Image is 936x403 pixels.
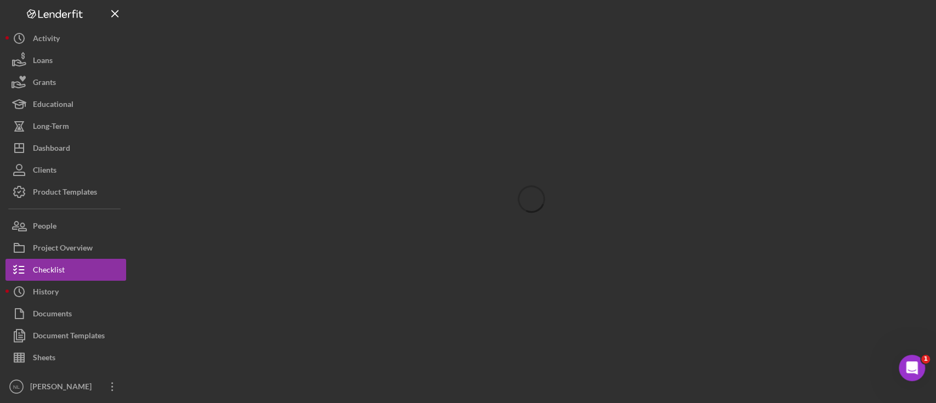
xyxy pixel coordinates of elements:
[5,376,126,398] button: NL[PERSON_NAME]
[33,215,56,240] div: People
[33,237,93,262] div: Project Overview
[5,281,126,303] button: History
[899,355,925,381] iframe: Intercom live chat
[33,137,70,162] div: Dashboard
[33,115,69,140] div: Long-Term
[5,115,126,137] button: Long-Term
[5,137,126,159] button: Dashboard
[5,181,126,203] button: Product Templates
[33,325,105,349] div: Document Templates
[5,27,126,49] button: Activity
[5,215,126,237] button: People
[5,93,126,115] button: Educational
[33,49,53,74] div: Loans
[33,347,55,371] div: Sheets
[5,303,126,325] button: Documents
[13,384,20,390] text: NL
[5,49,126,71] button: Loans
[5,159,126,181] button: Clients
[33,71,56,96] div: Grants
[5,71,126,93] button: Grants
[5,325,126,347] button: Document Templates
[5,259,126,281] button: Checklist
[5,237,126,259] button: Project Overview
[33,281,59,305] div: History
[33,259,65,283] div: Checklist
[33,303,72,327] div: Documents
[5,347,126,368] button: Sheets
[33,27,60,52] div: Activity
[921,355,930,364] span: 1
[27,376,99,400] div: [PERSON_NAME]
[33,159,56,184] div: Clients
[33,93,73,118] div: Educational
[33,181,97,206] div: Product Templates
